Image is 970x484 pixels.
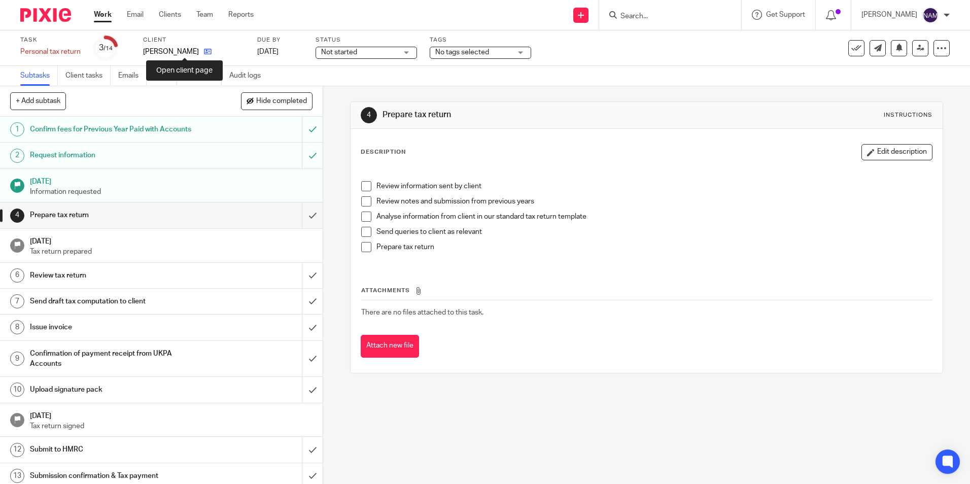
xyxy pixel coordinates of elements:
[376,181,931,191] p: Review information sent by client
[30,174,313,187] h1: [DATE]
[118,66,147,86] a: Emails
[99,42,113,54] div: 3
[430,36,531,44] label: Tags
[30,421,313,431] p: Tax return signed
[154,66,177,86] a: Files
[435,49,489,56] span: No tags selected
[20,47,81,57] div: Personal tax return
[316,36,417,44] label: Status
[30,247,313,257] p: Tax return prepared
[361,309,483,316] span: There are no files attached to this task.
[861,144,932,160] button: Edit description
[257,48,279,55] span: [DATE]
[619,12,711,21] input: Search
[10,469,24,483] div: 13
[127,10,144,20] a: Email
[376,196,931,206] p: Review notes and submission from previous years
[30,346,204,372] h1: Confirmation of payment receipt from UKPA Accounts
[20,36,81,44] label: Task
[20,8,71,22] img: Pixie
[30,408,313,421] h1: [DATE]
[10,320,24,334] div: 8
[10,209,24,223] div: 4
[196,10,213,20] a: Team
[10,92,66,110] button: + Add subtask
[30,382,204,397] h1: Upload signature pack
[103,46,113,51] small: /14
[10,149,24,163] div: 2
[321,49,357,56] span: Not started
[256,97,307,106] span: Hide completed
[383,110,668,120] h1: Prepare tax return
[766,11,805,18] span: Get Support
[10,443,24,457] div: 12
[10,383,24,397] div: 10
[30,234,313,247] h1: [DATE]
[361,148,406,156] p: Description
[30,148,204,163] h1: Request information
[10,352,24,366] div: 9
[30,122,204,137] h1: Confirm fees for Previous Year Paid with Accounts
[30,294,204,309] h1: Send draft tax computation to client
[884,111,932,119] div: Instructions
[257,36,303,44] label: Due by
[861,10,917,20] p: [PERSON_NAME]
[229,66,268,86] a: Audit logs
[185,66,222,86] a: Notes (1)
[30,442,204,457] h1: Submit to HMRC
[376,227,931,237] p: Send queries to client as relevant
[30,268,204,283] h1: Review tax return
[361,335,419,358] button: Attach new file
[20,66,58,86] a: Subtasks
[10,122,24,136] div: 1
[143,47,199,57] p: [PERSON_NAME]
[922,7,939,23] img: svg%3E
[30,208,204,223] h1: Prepare tax return
[376,242,931,252] p: Prepare tax return
[376,212,931,222] p: Analyse information from client in our standard tax return template
[143,36,245,44] label: Client
[159,10,181,20] a: Clients
[361,288,410,293] span: Attachments
[228,10,254,20] a: Reports
[241,92,313,110] button: Hide completed
[30,468,204,483] h1: Submission confirmation & Tax payment
[30,187,313,197] p: Information requested
[65,66,111,86] a: Client tasks
[10,294,24,308] div: 7
[10,268,24,283] div: 6
[361,107,377,123] div: 4
[30,320,204,335] h1: Issue invoice
[94,10,112,20] a: Work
